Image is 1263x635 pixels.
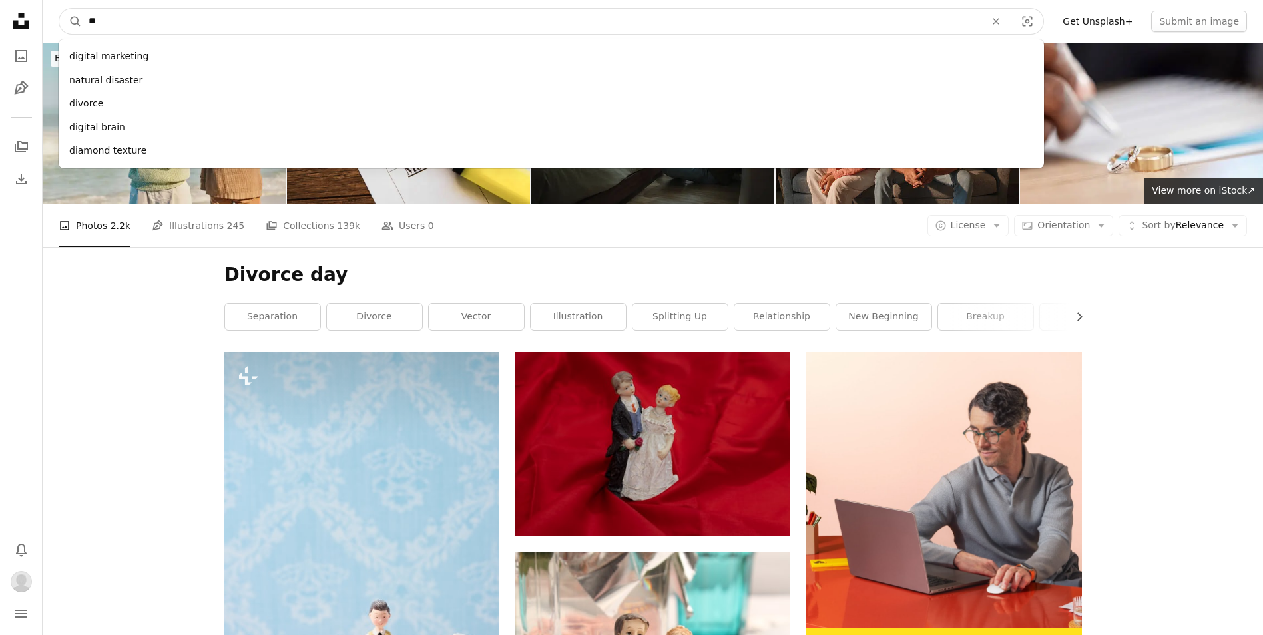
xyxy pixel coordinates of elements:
a: Users 0 [381,204,434,247]
button: License [927,215,1009,236]
span: Relevance [1142,219,1224,232]
a: splitting up [632,304,728,330]
a: Illustrations [8,75,35,101]
a: a figurine of a man and a woman on a red cloth [515,437,790,449]
form: Find visuals sitewide [59,8,1044,35]
a: Collections [8,134,35,160]
span: License [951,220,986,230]
a: View more on iStock↗ [1144,178,1263,204]
button: Orientation [1014,215,1113,236]
button: Visual search [1011,9,1043,34]
span: View more on iStock ↗ [1152,185,1255,196]
img: Divorce, rings and signature on paperwork for a lawyer, register wedding or writing on a contract... [1020,43,1263,204]
button: Search Unsplash [59,9,82,34]
button: scroll list to the right [1067,304,1082,330]
span: Browse premium images on iStock | [55,53,219,63]
button: Menu [8,600,35,627]
a: new beginning [836,304,931,330]
img: a figurine of a man and a woman on a red cloth [515,352,790,535]
span: 0 [428,218,434,233]
img: Couple, relationship and marriage problems while traveling together and spending time at the beac... [43,43,286,204]
span: 20% off at iStock ↗ [55,53,307,63]
div: divorce [59,92,1044,116]
div: diamond texture [59,139,1044,163]
button: Clear [981,9,1011,34]
div: natural disaster [59,69,1044,93]
div: digital brain [59,116,1044,140]
a: Home — Unsplash [8,8,35,37]
a: Collections 139k [266,204,360,247]
img: file-1722962848292-892f2e7827caimage [806,352,1081,627]
a: illustration [531,304,626,330]
button: Submit an image [1151,11,1247,32]
a: divorce [327,304,422,330]
span: Sort by [1142,220,1175,230]
a: separation [225,304,320,330]
a: breakup [938,304,1033,330]
span: Orientation [1037,220,1090,230]
a: Photos [8,43,35,69]
button: Profile [8,568,35,595]
span: 245 [227,218,245,233]
a: relationship [734,304,830,330]
img: Avatar of user Frederick De Borja [11,571,32,592]
a: Download History [8,166,35,192]
div: digital marketing [59,45,1044,69]
a: Illustrations 245 [152,204,244,247]
a: love [1040,304,1135,330]
span: 139k [337,218,360,233]
a: Get Unsplash+ [1055,11,1140,32]
a: vector [429,304,524,330]
button: Sort byRelevance [1119,215,1247,236]
h1: Divorce day [224,263,1082,287]
a: Browse premium images on iStock|20% off at iStock↗ [43,43,319,75]
a: Groom figurine stands on cake beside fallen bride figurine. [224,552,499,564]
button: Notifications [8,536,35,563]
